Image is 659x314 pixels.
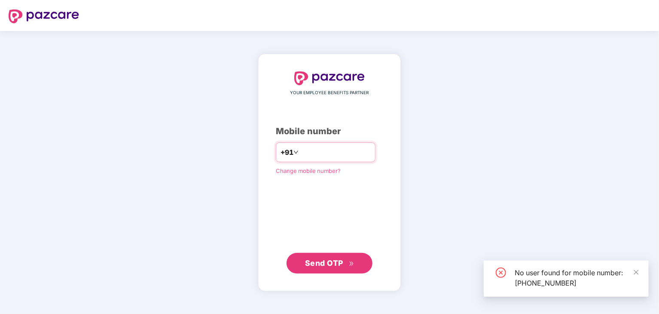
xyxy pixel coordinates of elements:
img: logo [294,71,365,85]
span: double-right [349,261,354,267]
img: logo [9,9,79,23]
span: +91 [281,147,293,158]
span: down [293,150,299,155]
div: No user found for mobile number: [PHONE_NUMBER] [515,268,638,288]
span: YOUR EMPLOYEE BENEFITS PARTNER [290,89,369,96]
div: Mobile number [276,125,383,138]
button: Send OTPdouble-right [287,253,372,274]
a: Change mobile number? [276,167,341,174]
span: close-circle [496,268,506,278]
span: Send OTP [305,259,343,268]
span: close [633,269,639,275]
